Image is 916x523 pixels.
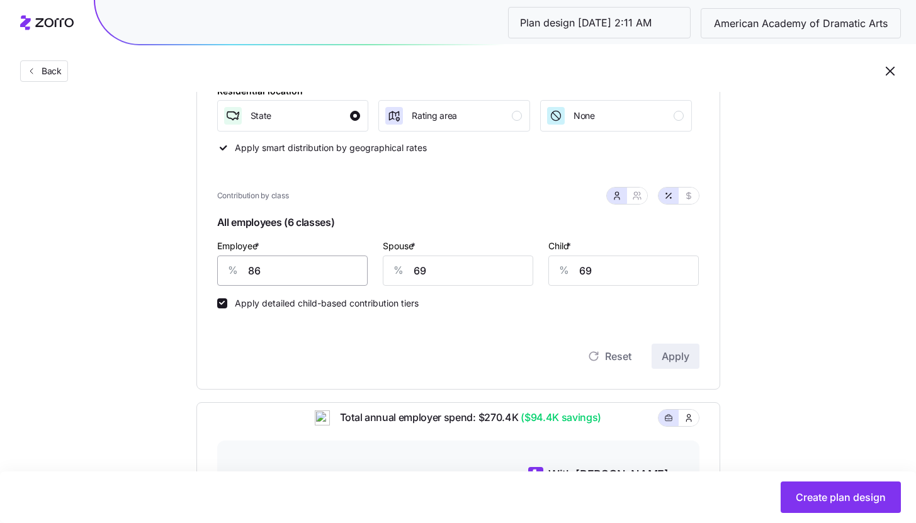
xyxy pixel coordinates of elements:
label: Spouse [383,239,418,253]
span: All employees (6 classes) [217,212,699,238]
span: None [574,110,595,122]
img: ai-icon.png [315,410,330,425]
span: ($94.4K savings) [518,410,601,425]
span: Back [37,65,62,77]
span: With [PERSON_NAME] [548,466,669,483]
label: Apply detailed child-based contribution tiers [227,298,419,308]
label: Employee [217,239,262,253]
span: Contribution by class [217,190,289,202]
label: Child [548,239,574,253]
span: Reset [605,349,631,364]
button: Apply [652,344,699,369]
span: Total annual employer spend: $270.4K [330,410,601,425]
button: Reset [577,344,642,369]
button: Create plan design [781,481,901,513]
span: American Academy of Dramatic Arts [704,16,898,31]
span: Apply [662,349,689,364]
div: % [218,256,248,285]
button: Back [20,60,68,82]
span: Create plan design [796,490,886,505]
span: Rating area [412,110,457,122]
div: % [549,256,579,285]
div: % [383,256,414,285]
span: State [251,110,272,122]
